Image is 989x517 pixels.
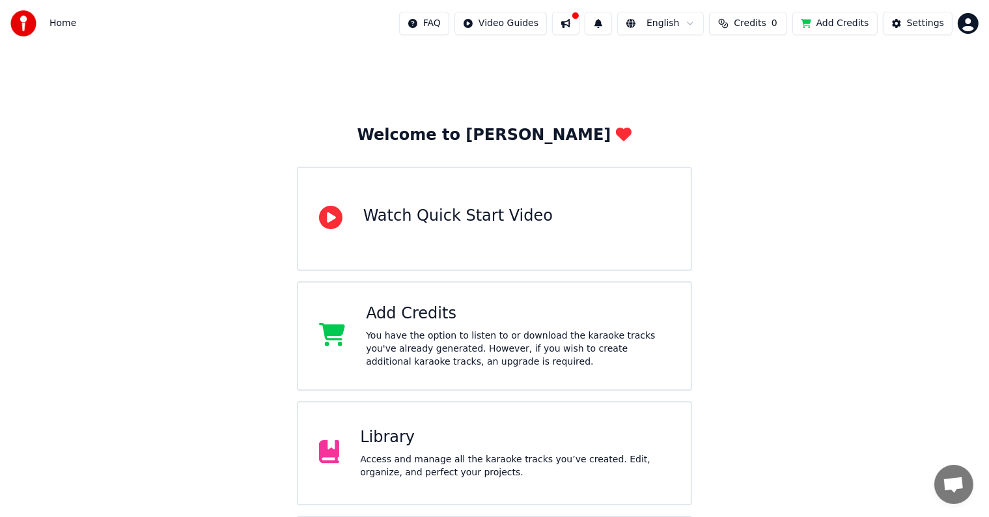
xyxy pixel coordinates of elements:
[907,17,944,30] div: Settings
[360,427,670,448] div: Library
[934,465,973,504] div: Open chat
[357,125,632,146] div: Welcome to [PERSON_NAME]
[883,12,953,35] button: Settings
[49,17,76,30] nav: breadcrumb
[10,10,36,36] img: youka
[363,206,553,227] div: Watch Quick Start Video
[360,453,670,479] div: Access and manage all the karaoke tracks you’ve created. Edit, organize, and perfect your projects.
[366,329,670,369] div: You have the option to listen to or download the karaoke tracks you've already generated. However...
[792,12,878,35] button: Add Credits
[399,12,449,35] button: FAQ
[454,12,547,35] button: Video Guides
[772,17,777,30] span: 0
[734,17,766,30] span: Credits
[366,303,670,324] div: Add Credits
[709,12,787,35] button: Credits0
[49,17,76,30] span: Home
